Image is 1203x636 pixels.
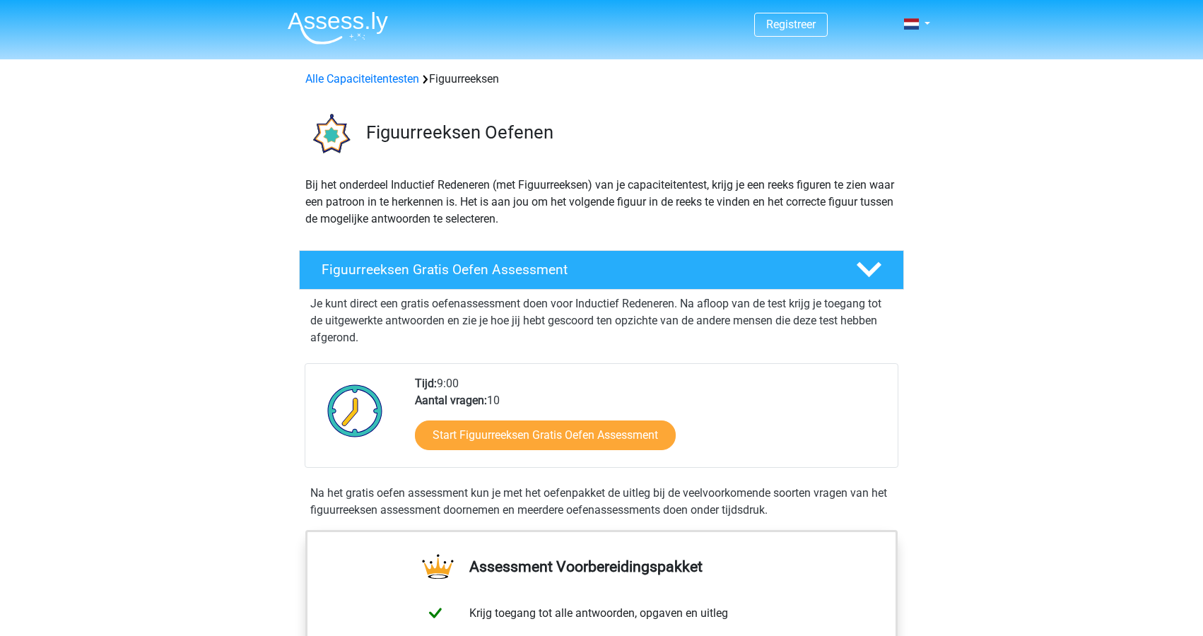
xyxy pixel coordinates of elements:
[319,375,391,446] img: Klok
[288,11,388,45] img: Assessly
[300,105,360,165] img: figuurreeksen
[322,261,833,278] h4: Figuurreeksen Gratis Oefen Assessment
[305,177,898,228] p: Bij het onderdeel Inductief Redeneren (met Figuurreeksen) van je capaciteitentest, krijg je een r...
[766,18,816,31] a: Registreer
[366,122,893,143] h3: Figuurreeksen Oefenen
[415,420,676,450] a: Start Figuurreeksen Gratis Oefen Assessment
[305,72,419,86] a: Alle Capaciteitentesten
[415,377,437,390] b: Tijd:
[310,295,893,346] p: Je kunt direct een gratis oefenassessment doen voor Inductief Redeneren. Na afloop van de test kr...
[300,71,903,88] div: Figuurreeksen
[293,250,910,290] a: Figuurreeksen Gratis Oefen Assessment
[415,394,487,407] b: Aantal vragen:
[404,375,897,467] div: 9:00 10
[305,485,898,519] div: Na het gratis oefen assessment kun je met het oefenpakket de uitleg bij de veelvoorkomende soorte...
